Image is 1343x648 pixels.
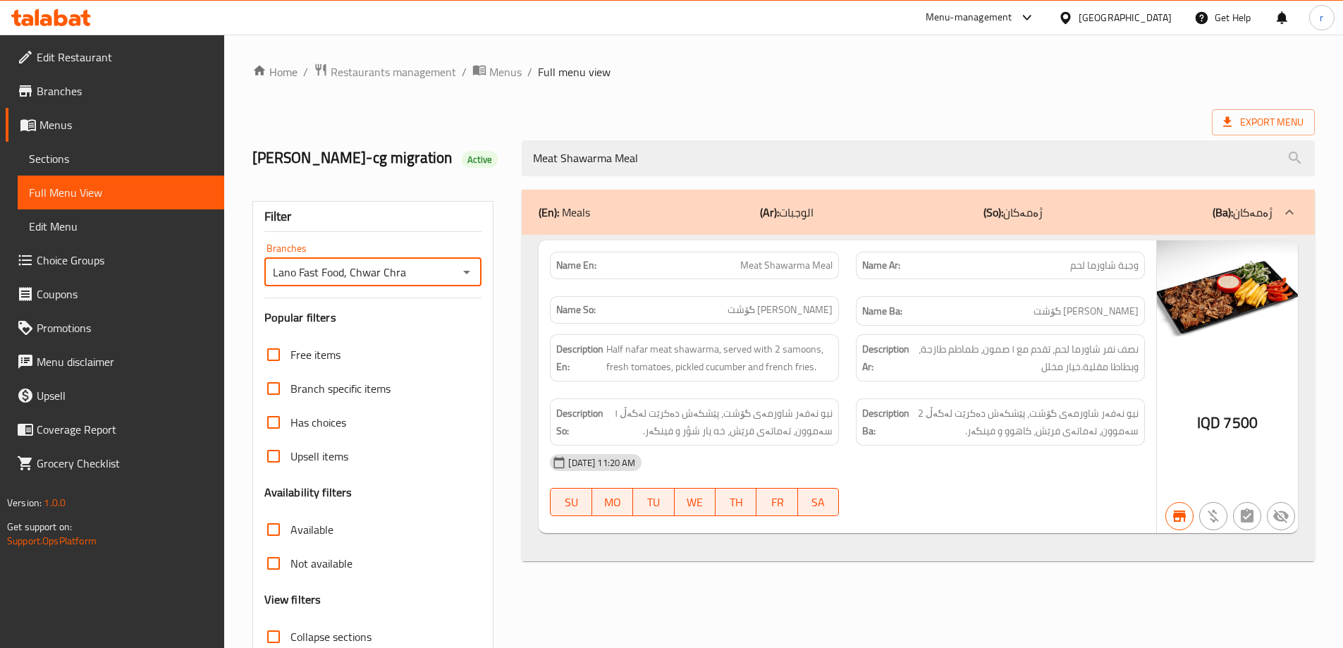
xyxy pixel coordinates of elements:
[760,204,814,221] p: الوجبات
[6,243,224,277] a: Choice Groups
[314,63,456,81] a: Restaurants management
[6,446,224,480] a: Grocery Checklist
[639,492,668,513] span: TU
[680,492,710,513] span: WE
[716,488,756,516] button: TH
[6,74,224,108] a: Branches
[804,492,833,513] span: SA
[598,492,627,513] span: MO
[1157,240,1298,346] img: mmw_638956076976123972
[606,341,833,375] span: Half nafar meat shawarma, served with 2 samoons, fresh tomatoes, pickled cucumber and french fries.
[37,252,213,269] span: Choice Groups
[37,82,213,99] span: Branches
[762,492,792,513] span: FR
[6,379,224,412] a: Upsell
[37,286,213,302] span: Coupons
[18,142,224,176] a: Sections
[550,488,591,516] button: SU
[37,319,213,336] span: Promotions
[563,456,641,470] span: [DATE] 11:20 AM
[633,488,674,516] button: TU
[462,63,467,80] li: /
[264,202,482,232] div: Filter
[1223,409,1258,436] span: 7500
[331,63,456,80] span: Restaurants management
[912,341,1139,375] span: نصف نفر شاورما لحم، تقدم مع ١ صمون، طماطم طازجة، وبطاطا مقلية.خيار مخلل
[1034,302,1139,320] span: [PERSON_NAME] گۆشت
[527,63,532,80] li: /
[556,492,586,513] span: SU
[6,277,224,311] a: Coupons
[1212,109,1315,135] span: Export Menu
[264,592,321,608] h3: View filters
[489,63,522,80] span: Menus
[457,262,477,282] button: Open
[6,412,224,446] a: Coverage Report
[39,116,213,133] span: Menus
[44,494,66,512] span: 1.0.0
[252,63,1315,81] nav: breadcrumb
[290,448,348,465] span: Upsell items
[29,184,213,201] span: Full Menu View
[862,302,902,320] strong: Name Ba:
[7,494,42,512] span: Version:
[37,387,213,404] span: Upsell
[37,421,213,438] span: Coverage Report
[264,484,352,501] h3: Availability filters
[522,140,1315,176] input: search
[290,521,333,538] span: Available
[29,150,213,167] span: Sections
[18,209,224,243] a: Edit Menu
[472,63,522,81] a: Menus
[1079,10,1172,25] div: [GEOGRAPHIC_DATA]
[303,63,308,80] li: /
[862,405,909,439] strong: Description Ba:
[1320,10,1323,25] span: r
[1223,114,1304,131] span: Export Menu
[7,532,97,550] a: Support.OpsPlatform
[983,204,1043,221] p: ژەمەکان
[728,302,833,317] span: [PERSON_NAME] گۆشت
[6,40,224,74] a: Edit Restaurant
[290,628,372,645] span: Collapse sections
[252,63,298,80] a: Home
[556,258,596,273] strong: Name En:
[539,204,590,221] p: Meals
[290,555,352,572] span: Not available
[1199,502,1227,530] button: Purchased item
[6,311,224,345] a: Promotions
[7,518,72,536] span: Get support on:
[37,455,213,472] span: Grocery Checklist
[1213,204,1273,221] p: ژەمەکان
[6,345,224,379] a: Menu disclaimer
[760,202,779,223] b: (Ar):
[1213,202,1233,223] b: (Ba):
[756,488,797,516] button: FR
[522,190,1315,235] div: (En): Meals(Ar):الوجبات(So):ژەمەکان(Ba):ژەمەکان
[290,346,341,363] span: Free items
[798,488,839,516] button: SA
[556,405,603,439] strong: Description So:
[740,258,833,273] span: Meat Shawarma Meal
[522,235,1315,562] div: (En): Meals(Ar):الوجبات(So):ژەمەکان(Ba):ژەمەکان
[539,202,559,223] b: (En):
[926,9,1012,26] div: Menu-management
[862,258,900,273] strong: Name Ar:
[264,310,482,326] h3: Popular filters
[1165,502,1194,530] button: Branch specific item
[1233,502,1261,530] button: Not has choices
[606,405,833,439] span: نیو نەفەر شاورمەی گۆشت، پێشکەش دەکرێت لەگەڵ ١ سەموون، تەماتەی فرێش، خه يار شؤر و فینگەر.
[462,153,498,166] span: Active
[462,151,498,168] div: Active
[1070,258,1139,273] span: وجبة شاورما لحم
[983,202,1003,223] b: (So):
[37,49,213,66] span: Edit Restaurant
[29,218,213,235] span: Edit Menu
[862,341,909,375] strong: Description Ar:
[252,147,505,169] h2: [PERSON_NAME]-cg migration
[1197,409,1220,436] span: IQD
[592,488,633,516] button: MO
[675,488,716,516] button: WE
[290,380,391,397] span: Branch specific items
[1267,502,1295,530] button: Not available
